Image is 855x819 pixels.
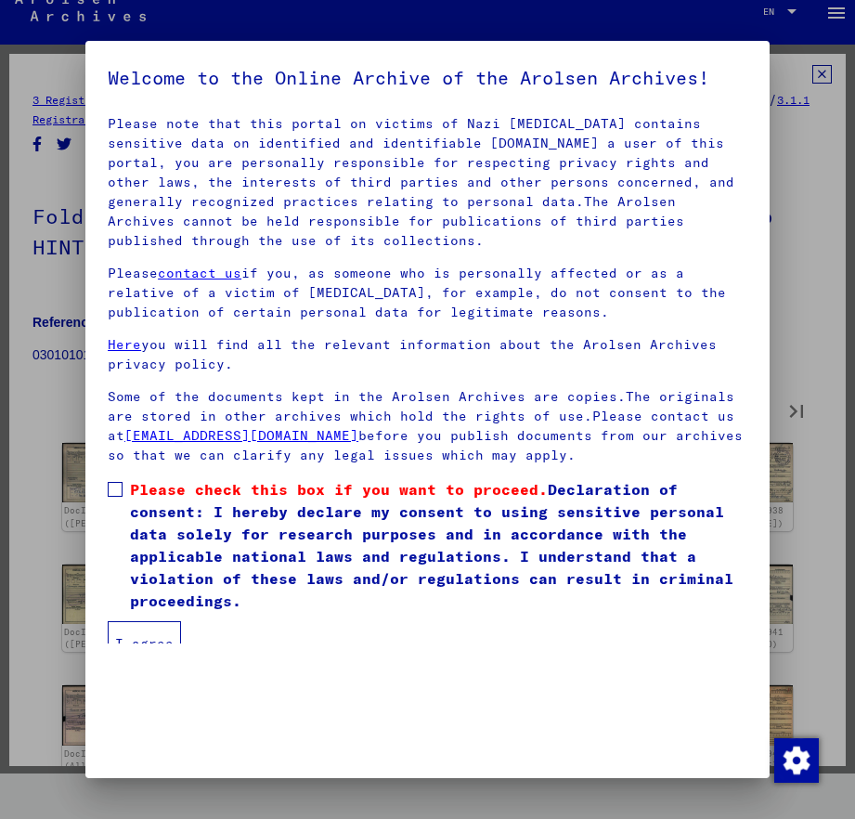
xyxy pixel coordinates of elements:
div: Change consent [773,737,818,782]
a: Here [108,336,141,353]
p: Please if you, as someone who is personally affected or as a relative of a victim of [MEDICAL_DAT... [108,264,747,322]
a: contact us [158,265,241,281]
p: Some of the documents kept in the Arolsen Archives are copies.The originals are stored in other a... [108,387,747,465]
button: I agree [108,621,181,666]
span: Declaration of consent: I hereby declare my consent to using sensitive personal data solely for r... [130,478,747,612]
p: Please note that this portal on victims of Nazi [MEDICAL_DATA] contains sensitive data on identif... [108,114,747,251]
h5: Welcome to the Online Archive of the Arolsen Archives! [108,63,747,93]
img: Change consent [774,738,819,783]
span: Please check this box if you want to proceed. [130,480,548,499]
p: you will find all the relevant information about the Arolsen Archives privacy policy. [108,335,747,374]
a: [EMAIL_ADDRESS][DOMAIN_NAME] [124,427,358,444]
